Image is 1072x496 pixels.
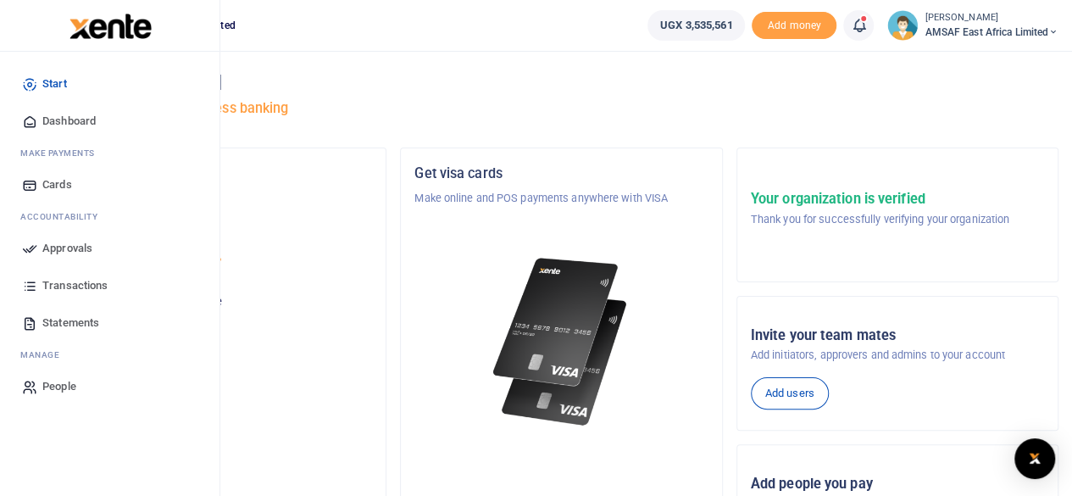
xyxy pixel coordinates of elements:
p: Asili Farms Masindi Limited [79,190,372,207]
h5: UGX 3,535,561 [79,315,372,332]
a: logo-small logo-large logo-large [68,19,152,31]
small: [PERSON_NAME] [925,11,1058,25]
a: Start [14,65,206,103]
p: Your current account balance [79,293,372,310]
span: Start [42,75,67,92]
span: Add money [752,12,836,40]
span: AMSAF East Africa Limited [925,25,1058,40]
li: M [14,342,206,368]
span: ake Payments [29,147,95,159]
h5: Add people you pay [751,476,1044,493]
span: Transactions [42,277,108,294]
span: People [42,378,76,395]
li: Ac [14,203,206,230]
h5: Welcome to better business banking [64,100,1058,117]
h5: Account [79,231,372,248]
a: Add users [751,377,829,410]
img: profile-user [887,10,918,41]
p: Add initiators, approvers and admins to your account [751,347,1044,364]
span: Statements [42,315,99,332]
a: Dashboard [14,103,206,140]
span: Dashboard [42,113,96,130]
li: Toup your wallet [752,12,836,40]
h5: Get visa cards [414,165,708,182]
a: Statements [14,304,206,342]
a: People [14,368,206,405]
span: UGX 3,535,561 [660,17,732,34]
h5: Organization [79,165,372,182]
p: Make online and POS payments anywhere with VISA [414,190,708,207]
h5: Invite your team mates [751,327,1044,344]
h4: Hello [PERSON_NAME] [64,73,1058,92]
img: logo-large [69,14,152,39]
span: Cards [42,176,72,193]
span: anage [29,348,60,361]
p: Thank you for successfully verifying your organization [751,211,1009,228]
a: Approvals [14,230,206,267]
a: profile-user [PERSON_NAME] AMSAF East Africa Limited [887,10,1058,41]
a: Add money [752,18,836,31]
span: Approvals [42,240,92,257]
p: AMSAF East Africa Limited [79,256,372,273]
a: UGX 3,535,561 [647,10,745,41]
img: xente-_physical_cards.png [488,248,635,437]
li: Wallet ballance [641,10,752,41]
div: Open Intercom Messenger [1014,438,1055,479]
span: countability [33,210,97,223]
li: M [14,140,206,166]
a: Cards [14,166,206,203]
a: Transactions [14,267,206,304]
h5: Your organization is verified [751,191,1009,208]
